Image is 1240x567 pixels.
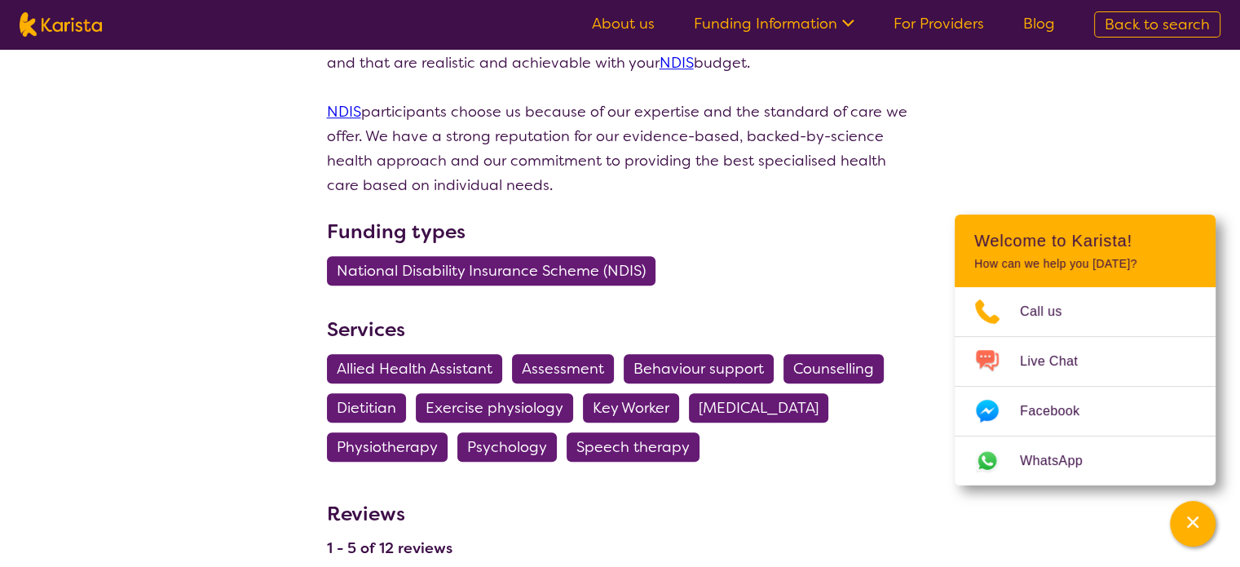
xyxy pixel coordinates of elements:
[337,354,492,383] span: Allied Health Assistant
[624,359,783,379] a: Behaviour support
[337,256,646,286] span: National Disability Insurance Scheme (NDIS)
[327,538,452,558] h4: 1 - 5 of 12 reviews
[522,354,604,383] span: Assessment
[593,393,669,423] span: Key Worker
[694,14,854,33] a: Funding Information
[1020,399,1099,423] span: Facebook
[633,354,764,383] span: Behaviour support
[567,437,709,457] a: Speech therapy
[1020,299,1082,324] span: Call us
[337,432,438,462] span: Physiotherapy
[457,437,567,457] a: Psychology
[689,398,838,418] a: [MEDICAL_DATA]
[426,393,563,423] span: Exercise physiology
[327,217,914,246] h3: Funding types
[974,231,1196,250] h2: Welcome to Karista!
[699,393,819,423] span: [MEDICAL_DATA]
[894,14,984,33] a: For Providers
[1094,11,1220,38] a: Back to search
[327,100,914,197] p: participants choose us because of our expertise and the standard of care we offer. We have a stro...
[576,432,690,462] span: Speech therapy
[337,393,396,423] span: Dietitian
[955,287,1216,485] ul: Choose channel
[1020,349,1097,374] span: Live Chat
[327,491,452,529] h3: Reviews
[592,14,655,33] a: About us
[327,315,914,344] h3: Services
[20,12,102,37] img: Karista logo
[1105,15,1210,34] span: Back to search
[955,215,1216,485] div: Channel Menu
[327,102,361,122] a: NDIS
[1170,501,1216,547] button: Channel Menu
[974,257,1196,271] p: How can we help you [DATE]?
[793,354,874,383] span: Counselling
[512,359,624,379] a: Assessment
[955,436,1216,485] a: Web link opens in a new tab.
[327,359,512,379] a: Allied Health Assistant
[1023,14,1055,33] a: Blog
[327,437,457,457] a: Physiotherapy
[327,26,914,75] p: We work with you to develop health programs based on your needs and wants, and that are realistic...
[416,398,583,418] a: Exercise physiology
[783,359,894,379] a: Counselling
[467,432,547,462] span: Psychology
[583,398,689,418] a: Key Worker
[660,53,694,73] a: NDIS
[1020,449,1102,473] span: WhatsApp
[327,398,416,418] a: Dietitian
[327,261,665,281] a: National Disability Insurance Scheme (NDIS)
